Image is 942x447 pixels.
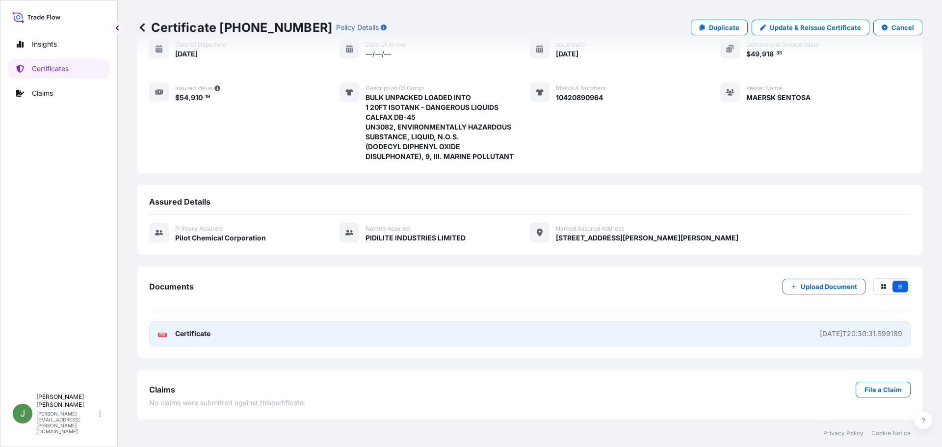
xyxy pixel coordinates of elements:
[175,225,222,233] span: Primary assured
[175,329,210,339] span: Certificate
[159,333,166,337] text: PDF
[188,94,191,101] span: ,
[137,20,332,35] p: Certificate [PHONE_NUMBER]
[864,385,902,394] p: File a Claim
[801,282,857,291] p: Upload Document
[8,59,109,79] a: Certificates
[149,282,194,291] span: Documents
[556,225,624,233] span: Named Assured Address
[149,197,210,207] span: Assured Details
[752,20,869,35] a: Update & Reissue Certificate
[871,429,911,437] a: Cookie Notice
[205,95,210,99] span: 19
[32,64,69,74] p: Certificates
[556,84,606,92] span: Marks & Numbers
[149,385,175,394] span: Claims
[709,23,739,32] p: Duplicate
[691,20,748,35] a: Duplicate
[556,93,603,103] span: 10420890964
[556,233,738,243] span: [STREET_ADDRESS][PERSON_NAME][PERSON_NAME]
[774,52,776,55] span: .
[823,429,863,437] a: Privacy Policy
[856,382,911,397] a: File a Claim
[36,393,97,409] p: [PERSON_NAME] [PERSON_NAME]
[873,20,922,35] button: Cancel
[746,93,811,103] span: MAERSK SENTOSA
[180,94,188,101] span: 54
[175,84,212,92] span: Insured Value
[175,233,266,243] span: Pilot Chemical Corporation
[175,94,180,101] span: $
[336,23,379,32] p: Policy Details
[32,39,57,49] p: Insights
[366,84,424,92] span: Description of cargo
[366,93,514,161] span: BULK UNPACKED LOADED INTO 1 20FT ISOTANK - DANGEROUS LIQUIDS CALFAX DB-45 UN3082, ENVIRONMENTALLY...
[366,225,410,233] span: Named Assured
[8,83,109,103] a: Claims
[366,233,466,243] span: PIDILITE INDUSTRIES LIMITED
[32,88,53,98] p: Claims
[770,23,861,32] p: Update & Reissue Certificate
[776,52,782,55] span: 35
[36,411,97,434] p: [PERSON_NAME][EMAIL_ADDRESS][PERSON_NAME][DOMAIN_NAME]
[203,95,205,99] span: .
[891,23,914,32] p: Cancel
[820,329,902,339] div: [DATE]T20:30:31.599189
[783,279,865,294] button: Upload Document
[8,34,109,54] a: Insights
[191,94,203,101] span: 910
[746,84,782,92] span: Vessel Name
[149,398,306,408] span: No claims were submitted against this certificate .
[20,409,25,419] span: J
[149,321,911,346] a: PDFCertificate[DATE]T20:30:31.599189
